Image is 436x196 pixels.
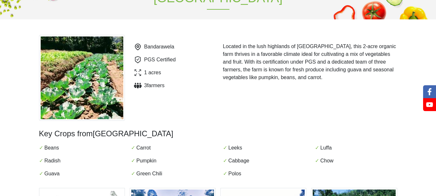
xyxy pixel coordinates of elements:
[320,157,334,165] span: Chow
[131,170,135,178] span: ✓
[39,144,43,152] span: ✓
[228,170,241,178] span: Polos
[131,157,135,165] span: ✓
[131,43,176,51] li: Bandarawela
[315,144,319,152] span: ✓
[39,129,397,139] h2: Key Crops from [GEOGRAPHIC_DATA]
[45,144,59,152] span: Beans
[131,144,135,152] span: ✓
[137,157,157,165] span: Pumpkin
[137,170,162,178] span: Green Chili
[315,157,319,165] span: ✓
[39,35,125,121] img: Farm at Bandarawela
[223,157,227,165] span: ✓
[45,157,61,165] span: Radish
[320,144,332,152] span: Luffa
[228,157,249,165] span: Cabbage
[228,144,242,152] span: Leeks
[45,170,60,178] span: Guava
[131,69,176,77] li: 1 acres
[223,43,397,81] p: Located in the lush highlands of [GEOGRAPHIC_DATA], this 2-acre organic farm thrives in a favorab...
[39,157,43,165] span: ✓
[223,144,227,152] span: ✓
[39,170,43,178] span: ✓
[223,170,227,178] span: ✓
[131,82,176,89] li: 3 farmer s
[137,144,151,152] span: Carrot
[131,56,176,64] li: PGS Certified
